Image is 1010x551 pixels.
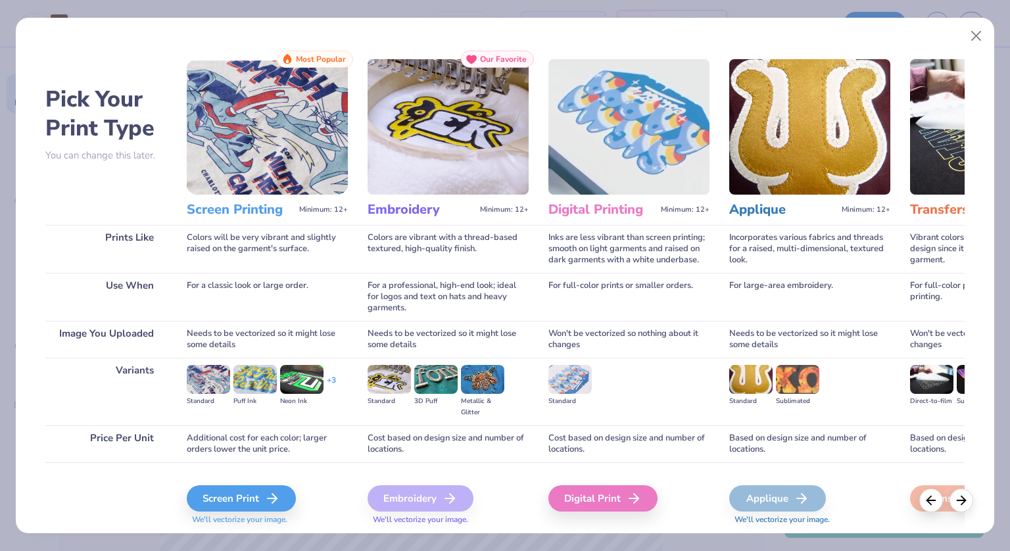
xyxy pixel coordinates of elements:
img: Direct-to-film [910,365,953,394]
div: Based on design size and number of locations. [729,425,890,462]
div: Price Per Unit [45,425,167,462]
h3: Screen Printing [187,201,294,218]
div: Needs to be vectorized so it might lose some details [187,321,348,358]
span: Minimum: 12+ [661,205,709,214]
span: Minimum: 12+ [480,205,529,214]
img: Puff Ink [233,365,277,394]
div: Direct-to-film [910,396,953,407]
div: Needs to be vectorized so it might lose some details [368,321,529,358]
div: Colors are vibrant with a thread-based textured, high-quality finish. [368,225,529,273]
img: Standard [548,365,592,394]
div: Neon Ink [280,396,324,407]
div: Additional cost for each color; larger orders lower the unit price. [187,425,348,462]
img: Applique [729,59,890,195]
div: Colors will be very vibrant and slightly raised on the garment's surface. [187,225,348,273]
div: Standard [368,396,411,407]
div: Transfers [910,485,1007,512]
img: Neon Ink [280,365,324,394]
div: Prints Like [45,225,167,273]
h3: Applique [729,201,836,218]
div: Standard [548,396,592,407]
div: Supacolor [957,396,1000,407]
div: 3D Puff [414,396,458,407]
span: Minimum: 12+ [299,205,348,214]
h3: Digital Printing [548,201,656,218]
img: Standard [729,365,773,394]
div: Inks are less vibrant than screen printing; smooth on light garments and raised on dark garments ... [548,225,709,273]
img: 3D Puff [414,365,458,394]
div: Standard [187,396,230,407]
img: Standard [368,365,411,394]
div: Won't be vectorized so nothing about it changes [548,321,709,358]
div: Use When [45,273,167,321]
div: Digital Print [548,485,658,512]
div: + 3 [327,375,336,397]
h3: Embroidery [368,201,475,218]
div: Applique [729,485,826,512]
span: We'll vectorize your image. [729,514,890,525]
span: We'll vectorize your image. [187,514,348,525]
div: Variants [45,358,167,425]
span: We'll vectorize your image. [368,514,529,525]
img: Metallic & Glitter [461,365,504,394]
div: For a professional, high-end look; ideal for logos and text on hats and heavy garments. [368,273,529,321]
h2: Pick Your Print Type [45,85,167,143]
div: Cost based on design size and number of locations. [548,425,709,462]
img: Standard [187,365,230,394]
p: You can change this later. [45,150,167,161]
div: Needs to be vectorized so it might lose some details [729,321,890,358]
span: Most Popular [296,55,346,64]
img: Supacolor [957,365,1000,394]
button: Close [964,24,989,49]
div: For a classic look or large order. [187,273,348,321]
img: Sublimated [776,365,819,394]
div: Puff Ink [233,396,277,407]
div: Sublimated [776,396,819,407]
span: Our Favorite [480,55,527,64]
div: Screen Print [187,485,296,512]
div: Metallic & Glitter [461,396,504,418]
div: For full-color prints or smaller orders. [548,273,709,321]
div: Standard [729,396,773,407]
div: Incorporates various fabrics and threads for a raised, multi-dimensional, textured look. [729,225,890,273]
div: Cost based on design size and number of locations. [368,425,529,462]
img: Embroidery [368,59,529,195]
img: Screen Printing [187,59,348,195]
span: Minimum: 12+ [842,205,890,214]
div: For large-area embroidery. [729,273,890,321]
img: Digital Printing [548,59,709,195]
div: Image You Uploaded [45,321,167,358]
div: Embroidery [368,485,473,512]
